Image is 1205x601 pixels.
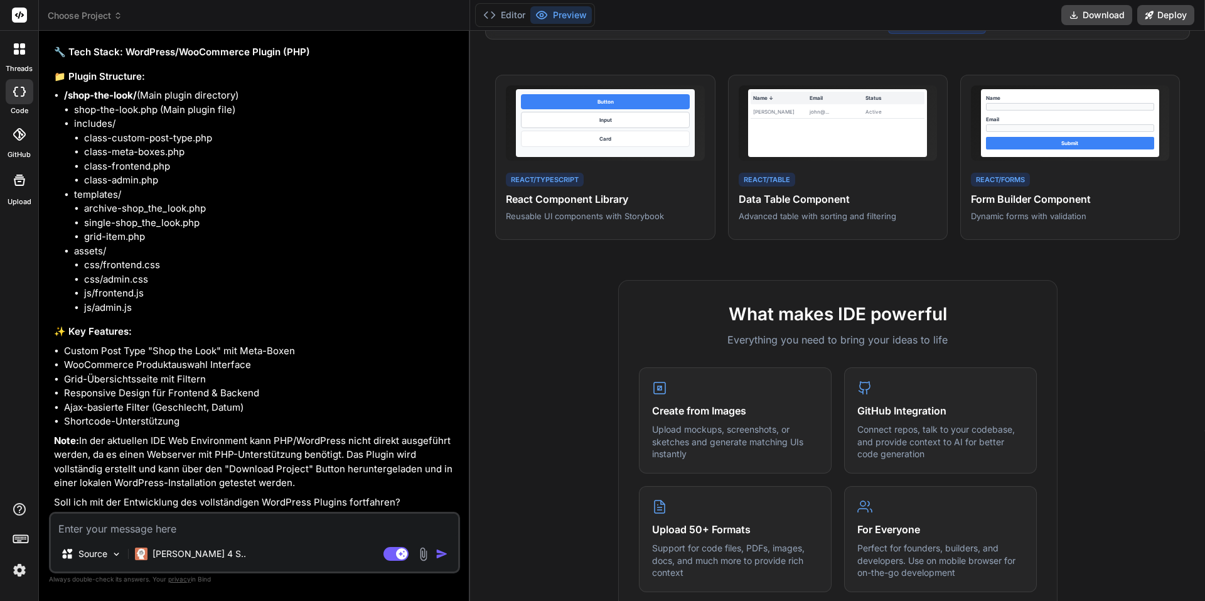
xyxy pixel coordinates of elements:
[506,173,584,187] div: React/TypeScript
[78,548,107,560] p: Source
[9,560,30,581] img: settings
[49,573,460,585] p: Always double-check its answers. Your in Bind
[810,108,866,116] div: john@...
[857,403,1024,418] h4: GitHub Integration
[84,301,458,315] li: js/admin.js
[74,117,458,188] li: includes/
[84,160,458,174] li: class-frontend.php
[521,94,690,109] div: Button
[652,423,818,460] p: Upload mockups, screenshots, or sketches and generate matching UIs instantly
[652,542,818,579] p: Support for code files, PDFs, images, docs, and much more to provide rich context
[521,112,690,128] div: Input
[478,6,530,24] button: Editor
[971,192,1169,207] h4: Form Builder Component
[84,258,458,273] li: css/frontend.css
[84,131,458,146] li: class-custom-post-type.php
[521,131,690,147] div: Card
[84,230,458,244] li: grid-item.php
[1137,5,1194,25] button: Deploy
[857,522,1024,537] h4: For Everyone
[857,542,1024,579] p: Perfect for founders, builders, and developers. Use on mobile browser for on-the-go development
[986,137,1155,149] div: Submit
[416,547,431,561] img: attachment
[986,116,1155,123] div: Email
[64,89,458,315] li: (Main plugin directory)
[135,548,147,560] img: Claude 4 Sonnet
[506,192,704,207] h4: React Component Library
[54,434,458,490] p: In der aktuellen IDE Web Environment kann PHP/WordPress nicht direkt ausgeführt werden, da es ein...
[84,145,458,160] li: class-meta-boxes.php
[111,549,122,560] img: Pick Models
[810,94,866,102] div: Email
[64,414,458,429] li: Shortcode-Unterstützung
[971,173,1030,187] div: React/Forms
[986,94,1155,102] div: Name
[54,325,458,339] h3: ✨ Key Features:
[54,70,458,84] h3: 📁 Plugin Structure:
[1061,5,1132,25] button: Download
[865,108,922,116] div: Active
[652,522,818,537] h4: Upload 50+ Formats
[652,403,818,418] h4: Create from Images
[753,108,810,116] div: [PERSON_NAME]
[168,575,191,583] span: privacy
[74,103,458,117] li: shop-the-look.php (Main plugin file)
[64,358,458,372] li: WooCommerce Produktauswahl Interface
[64,344,458,359] li: Custom Post Type "Shop the Look" mit Meta-Boxen
[506,210,704,222] p: Reusable UI components with Storybook
[84,202,458,216] li: archive-shop_the_look.php
[64,386,458,401] li: Responsive Design für Frontend & Backend
[639,301,1037,327] h2: What makes IDE powerful
[8,197,31,207] label: Upload
[84,216,458,230] li: single-shop_the_look.php
[436,548,448,560] img: icon
[64,89,137,101] strong: /shop-the-look/
[64,372,458,387] li: Grid-Übersichtsseite mit Filtern
[153,548,246,560] p: [PERSON_NAME] 4 S..
[84,286,458,301] li: js/frontend.js
[857,423,1024,460] p: Connect repos, talk to your codebase, and provide context to AI for better code generation
[48,9,122,22] span: Choose Project
[739,192,937,207] h4: Data Table Component
[84,173,458,188] li: class-admin.php
[54,435,79,447] strong: Note:
[753,94,810,102] div: Name ↓
[54,495,458,510] p: Soll ich mit der Entwicklung des vollständigen WordPress Plugins fortfahren?
[11,106,28,116] label: code
[6,63,33,74] label: threads
[639,332,1037,347] p: Everything you need to bring your ideas to life
[739,210,937,222] p: Advanced table with sorting and filtering
[739,173,795,187] div: React/Table
[84,273,458,287] li: css/admin.css
[74,188,458,244] li: templates/
[54,45,458,60] h3: 🔧 Tech Stack: WordPress/WooCommerce Plugin (PHP)
[74,244,458,315] li: assets/
[971,210,1169,222] p: Dynamic forms with validation
[530,6,592,24] button: Preview
[64,401,458,415] li: Ajax-basierte Filter (Geschlecht, Datum)
[8,149,31,160] label: GitHub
